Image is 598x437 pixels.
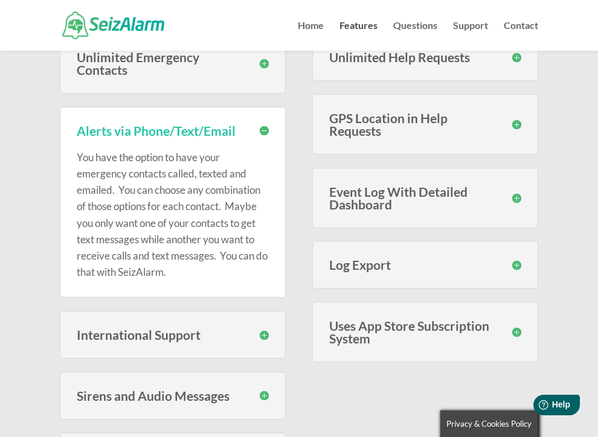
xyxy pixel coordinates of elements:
[298,21,324,51] a: Home
[77,328,269,341] h3: International Support
[490,390,585,424] iframe: Help widget launcher
[329,51,521,63] h3: Unlimited Help Requests
[329,112,521,137] h3: GPS Location in Help Requests
[77,149,269,281] p: You have the option to have your emergency contacts called, texted and emailed. You can choose an...
[453,21,488,51] a: Support
[329,319,521,345] h3: Uses App Store Subscription System
[77,389,269,402] h3: Sirens and Audio Messages
[393,21,437,51] a: Questions
[329,258,521,271] h3: Log Export
[62,11,164,39] img: SeizAlarm
[339,21,378,51] a: Features
[77,51,269,76] h3: Unlimited Emergency Contacts
[329,185,521,211] h3: Event Log With Detailed Dashboard
[77,124,269,137] h3: Alerts via Phone/Text/Email
[446,419,532,429] span: Privacy & Cookies Policy
[504,21,538,51] a: Contact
